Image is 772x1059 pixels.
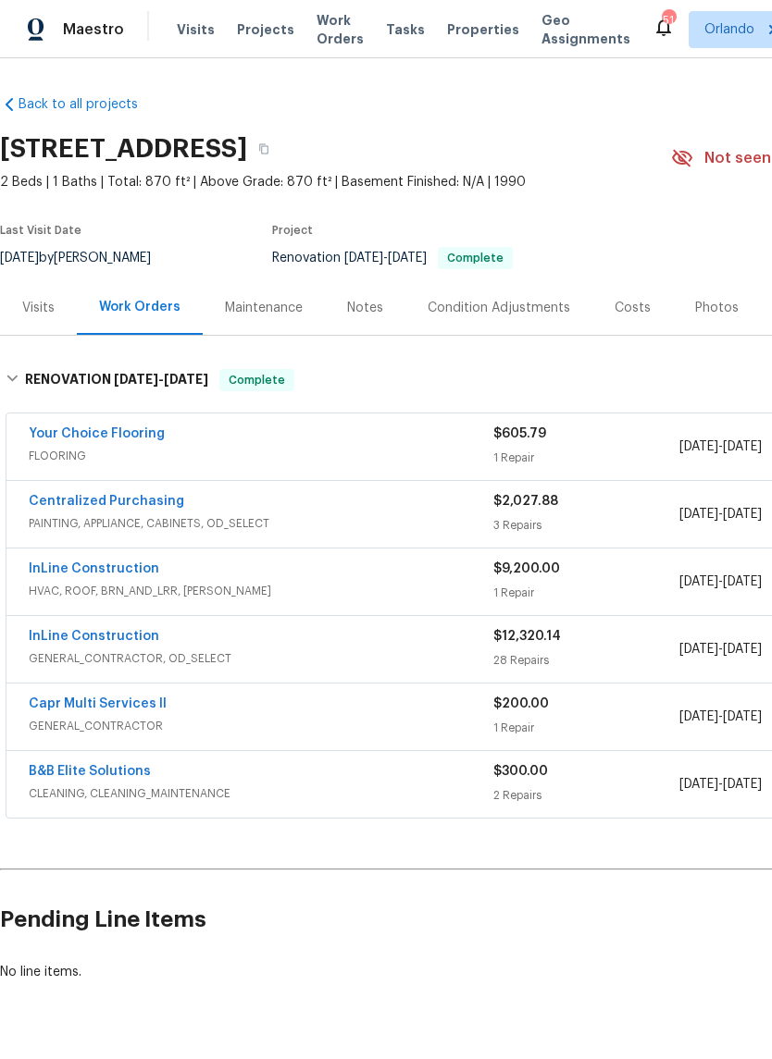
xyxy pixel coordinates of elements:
[247,132,280,166] button: Copy Address
[386,23,425,36] span: Tasks
[29,562,159,575] a: InLine Construction
[723,575,762,588] span: [DATE]
[99,298,181,316] div: Work Orders
[29,582,493,600] span: HVAC, ROOF, BRN_AND_LRR, [PERSON_NAME]
[493,449,679,467] div: 1 Repair
[493,630,561,643] span: $12,320.14
[695,299,739,317] div: Photos
[29,514,493,533] span: PAINTING, APPLIANCE, CABINETS, OD_SELECT
[29,784,493,803] span: CLEANING, CLEANING_MAINTENANCE
[679,505,762,523] span: -
[542,11,630,48] span: Geo Assignments
[723,778,762,791] span: [DATE]
[63,20,124,39] span: Maestro
[662,11,675,30] div: 51
[440,252,511,264] span: Complete
[317,11,364,48] span: Work Orders
[615,299,651,317] div: Costs
[723,440,762,453] span: [DATE]
[493,427,546,440] span: $605.79
[22,299,55,317] div: Visits
[679,640,762,659] span: -
[221,371,293,389] span: Complete
[493,651,679,670] div: 28 Repairs
[493,584,679,602] div: 1 Repair
[225,299,303,317] div: Maintenance
[177,20,215,39] span: Visits
[679,708,762,726] span: -
[29,495,184,508] a: Centralized Purchasing
[25,369,208,391] h6: RENOVATION
[272,252,513,265] span: Renovation
[447,20,519,39] span: Properties
[679,775,762,794] span: -
[493,495,558,508] span: $2,027.88
[114,373,158,386] span: [DATE]
[679,573,762,591] span: -
[29,765,151,778] a: B&B Elite Solutions
[237,20,294,39] span: Projects
[493,516,679,535] div: 3 Repairs
[29,697,167,710] a: Capr Multi Services ll
[29,447,493,465] span: FLOORING
[428,299,570,317] div: Condition Adjustments
[723,643,762,656] span: [DATE]
[344,252,383,265] span: [DATE]
[723,710,762,723] span: [DATE]
[29,427,165,440] a: Your Choice Flooring
[347,299,383,317] div: Notes
[493,697,549,710] span: $200.00
[29,649,493,668] span: GENERAL_CONTRACTOR, OD_SELECT
[679,575,718,588] span: [DATE]
[704,20,754,39] span: Orlando
[679,643,718,656] span: [DATE]
[29,717,493,735] span: GENERAL_CONTRACTOR
[114,373,208,386] span: -
[723,508,762,521] span: [DATE]
[493,719,679,737] div: 1 Repair
[164,373,208,386] span: [DATE]
[493,765,548,778] span: $300.00
[679,440,718,453] span: [DATE]
[679,778,718,791] span: [DATE]
[388,252,427,265] span: [DATE]
[29,630,159,643] a: InLine Construction
[493,562,560,575] span: $9,200.00
[679,710,718,723] span: [DATE]
[272,225,313,236] span: Project
[344,252,427,265] span: -
[679,508,718,521] span: [DATE]
[679,437,762,456] span: -
[493,786,679,805] div: 2 Repairs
